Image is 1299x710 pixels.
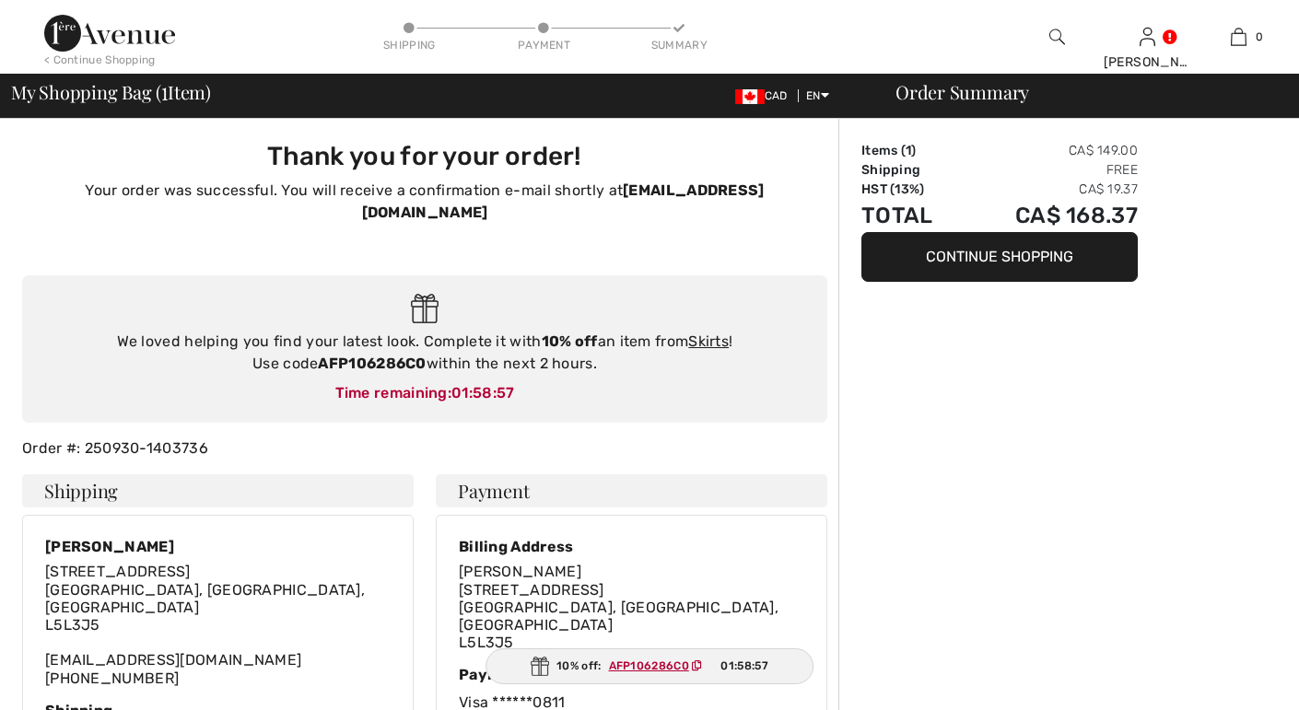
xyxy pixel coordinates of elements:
[45,538,391,555] div: [PERSON_NAME]
[451,384,514,402] span: 01:58:57
[1256,29,1263,45] span: 0
[542,332,598,350] strong: 10% off
[906,143,911,158] span: 1
[1140,26,1155,48] img: My Info
[609,659,689,672] ins: AFP106286C0
[861,232,1138,282] button: Continue Shopping
[161,78,168,102] span: 1
[963,180,1138,199] td: CA$ 19.37
[1231,26,1246,48] img: My Bag
[963,160,1138,180] td: Free
[1049,26,1065,48] img: search the website
[861,199,963,232] td: Total
[688,332,729,350] a: Skirts
[486,648,813,684] div: 10% off:
[1140,28,1155,45] a: Sign In
[362,181,765,221] strong: [EMAIL_ADDRESS][DOMAIN_NAME]
[459,581,778,652] span: [STREET_ADDRESS] [GEOGRAPHIC_DATA], [GEOGRAPHIC_DATA], [GEOGRAPHIC_DATA] L5L3J5
[22,474,414,507] h4: Shipping
[861,141,963,160] td: Items ( )
[873,83,1288,101] div: Order Summary
[45,563,391,686] div: [EMAIL_ADDRESS][DOMAIN_NAME] [PHONE_NUMBER]
[1194,26,1283,48] a: 0
[11,83,211,101] span: My Shopping Bag ( Item)
[381,37,437,53] div: Shipping
[963,141,1138,160] td: CA$ 149.00
[411,294,439,324] img: Gift.svg
[41,382,809,404] div: Time remaining:
[735,89,765,104] img: Canadian Dollar
[1104,52,1193,72] div: [PERSON_NAME]
[459,538,804,555] div: Billing Address
[11,437,838,460] div: Order #: 250930-1403736
[735,89,795,102] span: CAD
[963,199,1138,232] td: CA$ 168.37
[436,474,827,507] h4: Payment
[44,15,175,52] img: 1ère Avenue
[33,141,816,172] h3: Thank you for your order!
[651,37,707,53] div: Summary
[44,52,156,68] div: < Continue Shopping
[861,160,963,180] td: Shipping
[531,657,549,676] img: Gift.svg
[41,331,809,375] div: We loved helping you find your latest look. Complete it with an item from ! Use code within the n...
[806,89,829,102] span: EN
[318,355,426,372] strong: AFP106286C0
[720,658,767,674] span: 01:58:57
[33,180,816,224] p: Your order was successful. You will receive a confirmation e-mail shortly at
[459,563,581,580] span: [PERSON_NAME]
[517,37,572,53] div: Payment
[45,563,365,634] span: [STREET_ADDRESS] [GEOGRAPHIC_DATA], [GEOGRAPHIC_DATA], [GEOGRAPHIC_DATA] L5L3J5
[459,666,804,683] div: Payment
[861,180,963,199] td: HST (13%)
